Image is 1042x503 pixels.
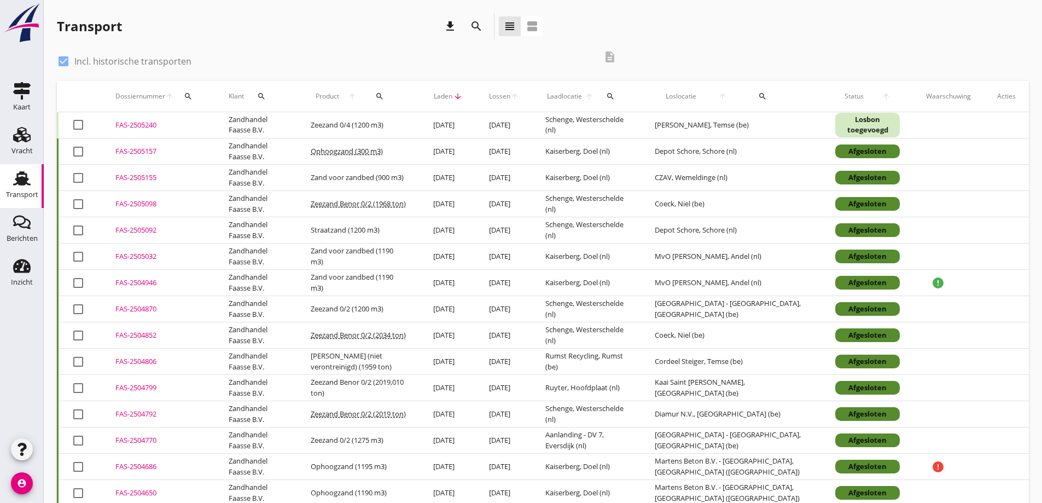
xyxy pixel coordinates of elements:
div: FAS-2504799 [115,383,202,394]
i: view_agenda [526,20,539,33]
div: FAS-2504852 [115,330,202,341]
td: [DATE] [420,270,476,296]
td: Zeezand 0/2 (1200 m3) [298,296,420,322]
span: Laadlocatie [545,91,583,101]
td: Ophoogzand (1195 m3) [298,454,420,480]
div: Afgesloten [835,460,900,474]
td: Schenge, Westerschelde (nl) [532,296,642,322]
i: search [470,20,483,33]
td: [DATE] [420,375,476,401]
td: Zandhandel Faasse B.V. [216,454,298,480]
td: [DATE] [476,217,532,244]
div: Losbon toegevoegd [835,113,900,137]
td: CZAV, Wemeldinge (nl) [642,165,822,191]
td: [DATE] [420,112,476,138]
td: Zandhandel Faasse B.V. [216,401,298,427]
td: Zand voor zandbed (1190 m3) [298,244,420,270]
i: arrow_upward [510,92,519,101]
td: Straatzand (1200 m3) [298,217,420,244]
div: Afgesloten [835,171,900,185]
td: [DATE] [476,112,532,138]
div: FAS-2504686 [115,461,202,472]
td: Kaiserberg, Doel (nl) [532,270,642,296]
div: Afgesloten [835,144,900,159]
span: Product [311,91,343,101]
span: Zeezand Benor 0/2 (2034 ton) [311,330,406,340]
td: [PERSON_NAME], Temse (be) [642,112,822,138]
td: [DATE] [420,349,476,375]
td: [DATE] [476,165,532,191]
td: Schenge, Westerschelde (nl) [532,112,642,138]
td: Zandhandel Faasse B.V. [216,217,298,244]
td: [DATE] [420,165,476,191]
td: [DATE] [420,138,476,165]
td: [DATE] [420,427,476,454]
td: [DATE] [476,401,532,427]
div: Afgesloten [835,407,900,421]
div: Afgesloten [835,302,900,316]
td: [DATE] [420,217,476,244]
td: Depot Schore, Schore (nl) [642,217,822,244]
i: arrow_upward [165,92,174,101]
td: [DATE] [476,244,532,270]
span: Loslocatie [655,91,707,101]
div: FAS-2505157 [115,146,202,157]
div: FAS-2504792 [115,409,202,420]
div: Afgesloten [835,223,900,238]
img: logo-small.a267ee39.svg [2,3,42,43]
span: Zeezand Benor 0/2 (2019 ton) [311,409,406,419]
div: FAS-2504770 [115,435,202,446]
td: Kaiserberg, Doel (nl) [532,244,642,270]
td: [DATE] [476,322,532,349]
td: Zandhandel Faasse B.V. [216,270,298,296]
td: Kaiserberg, Doel (nl) [532,454,642,480]
div: Transport [6,191,38,198]
td: [GEOGRAPHIC_DATA] - [GEOGRAPHIC_DATA], [GEOGRAPHIC_DATA] (be) [642,427,822,454]
div: Afgesloten [835,276,900,290]
i: download [444,20,457,33]
span: Laden [433,91,453,101]
div: Waarschuwing [926,91,971,101]
i: search [184,92,193,101]
i: arrow_upward [344,92,361,101]
td: Zandhandel Faasse B.V. [216,191,298,217]
div: FAS-2505098 [115,199,202,210]
td: Zandhandel Faasse B.V. [216,165,298,191]
td: Ruyter, Hoofdplaat (nl) [532,375,642,401]
td: Kaai Saint [PERSON_NAME], [GEOGRAPHIC_DATA] (be) [642,375,822,401]
td: Zandhandel Faasse B.V. [216,138,298,165]
td: MvO [PERSON_NAME], Andel (nl) [642,270,822,296]
td: [DATE] [476,138,532,165]
div: FAS-2505155 [115,172,202,183]
span: Ophoogzand (300 m3) [311,146,383,156]
td: Zandhandel Faasse B.V. [216,244,298,270]
td: [DATE] [476,375,532,401]
td: Zandhandel Faasse B.V. [216,322,298,349]
div: Vracht [11,147,33,154]
td: Zandhandel Faasse B.V. [216,349,298,375]
td: [DATE] [420,322,476,349]
i: view_headline [503,20,516,33]
div: FAS-2504946 [115,277,202,288]
label: Incl. historische transporten [74,56,191,67]
div: FAS-2504870 [115,304,202,315]
td: [DATE] [420,401,476,427]
div: Klant [229,83,284,109]
div: Afgesloten [835,433,900,448]
td: Cordeel Steiger, Temse (be) [642,349,822,375]
div: Inzicht [11,279,33,286]
div: Acties [997,91,1016,101]
td: [DATE] [476,349,532,375]
div: Kaart [13,103,31,111]
div: FAS-2505032 [115,251,202,262]
td: Kaiserberg, Doel (nl) [532,165,642,191]
td: [DATE] [420,296,476,322]
td: Diamur N.V., [GEOGRAPHIC_DATA] (be) [642,401,822,427]
td: [GEOGRAPHIC_DATA] - [GEOGRAPHIC_DATA], [GEOGRAPHIC_DATA] (be) [642,296,822,322]
span: Zeezand Benor 0/2 (1968 ton) [311,199,406,209]
td: Schenge, Westerschelde (nl) [532,401,642,427]
div: FAS-2504650 [115,488,202,499]
div: Afgesloten [835,486,900,500]
div: Afgesloten [835,250,900,264]
i: error [932,460,945,473]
